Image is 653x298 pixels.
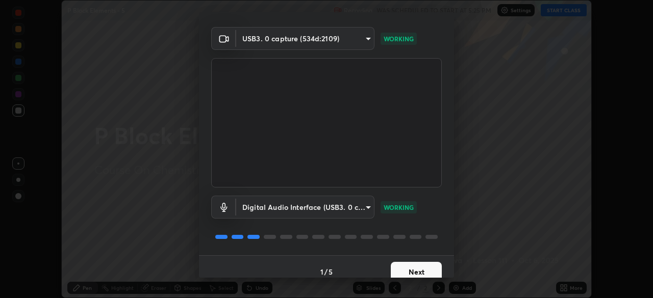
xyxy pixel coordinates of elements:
h4: 1 [320,266,323,277]
p: WORKING [384,203,414,212]
div: USB3. 0 capture (534d:2109) [236,196,374,219]
div: USB3. 0 capture (534d:2109) [236,27,374,50]
h4: 5 [329,266,333,277]
p: WORKING [384,34,414,43]
button: Next [391,262,442,282]
h4: / [324,266,328,277]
